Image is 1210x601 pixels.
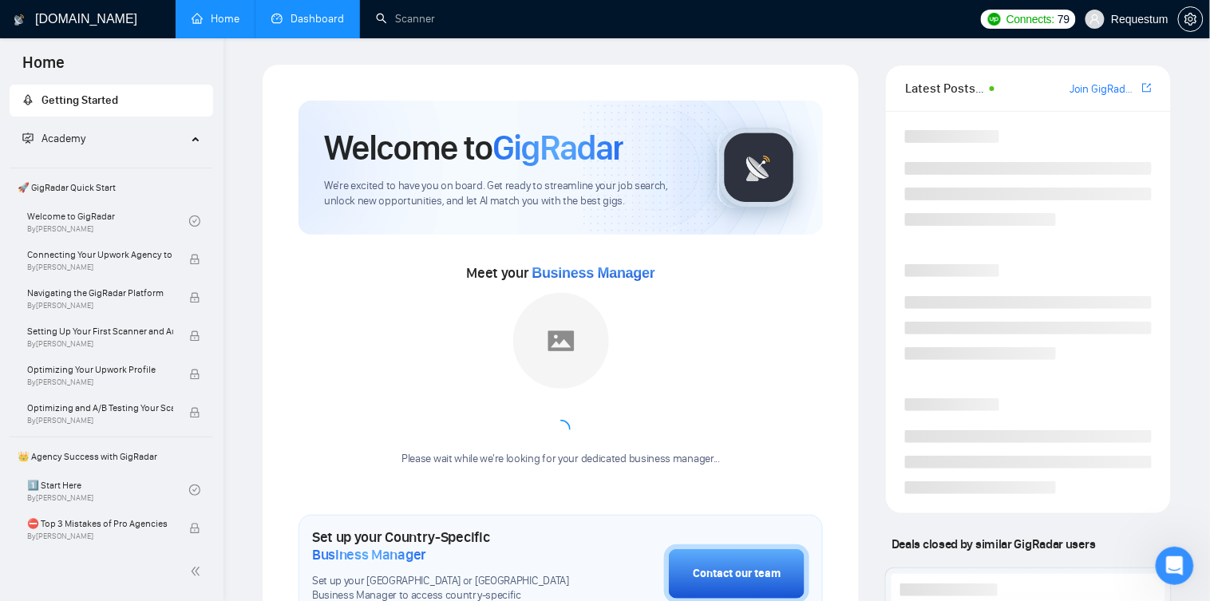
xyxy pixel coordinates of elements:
span: Latest Posts from the GigRadar Community [905,78,985,98]
span: fund-projection-screen [22,132,34,144]
span: lock [189,292,200,303]
span: By [PERSON_NAME] [27,378,173,387]
span: Academy [42,132,85,145]
span: double-left [190,563,206,579]
a: Welcome to GigRadarBy[PERSON_NAME] [27,204,189,239]
a: export [1142,81,1152,96]
span: Business Manager [532,265,655,281]
span: setting [1179,13,1203,26]
span: By [PERSON_NAME] [27,263,173,272]
span: 👑 Agency Success with GigRadar [11,441,212,472]
span: lock [189,369,200,380]
span: Connecting Your Upwork Agency to GigRadar [27,247,173,263]
span: By [PERSON_NAME] [27,532,173,541]
button: Upload attachment [76,479,89,492]
span: loading [548,417,574,443]
span: By [PERSON_NAME] [27,301,173,310]
button: setting [1178,6,1204,32]
span: user [1089,14,1101,25]
span: ⛔ Top 3 Mistakes of Pro Agencies [27,516,173,532]
span: Optimizing Your Upwork Profile [27,362,173,378]
span: check-circle [189,484,200,496]
span: lock [189,330,200,342]
a: 1️⃣ Start HereBy[PERSON_NAME] [27,472,189,508]
span: 79 [1058,10,1070,28]
li: Getting Started [10,85,213,117]
span: from [DOMAIN_NAME] [103,118,217,130]
span: Optimizing and A/B Testing Your Scanner for Better Results [27,400,173,416]
span: Connects: [1006,10,1054,28]
div: Close [280,6,309,35]
h1: Welcome to [324,126,623,169]
a: dashboardDashboard [271,12,344,26]
button: Gif picker [50,479,63,492]
div: Mariia says… [13,92,306,256]
span: check-circle [189,215,200,227]
span: Meet your [467,264,655,282]
span: GigRadar [492,126,623,169]
div: Please wait while we're looking for your dedicated business manager... [392,452,730,467]
img: Profile image for Mariia [45,9,71,34]
button: Send a message… [274,472,299,498]
iframe: Intercom live chat [1156,547,1194,585]
span: Academy [22,132,85,145]
p: Active [DATE] [77,20,148,36]
a: Join GigRadar Slack Community [1070,81,1139,98]
a: searchScanner [376,12,435,26]
span: rocket [22,94,34,105]
span: Setting Up Your First Scanner and Auto-Bidder [27,323,173,339]
img: Profile image for Mariia [33,112,58,137]
div: Profile image for MariiaMariiafrom [DOMAIN_NAME] [13,92,306,237]
span: 🚀 GigRadar Quick Start [11,172,212,204]
button: Home [250,6,280,37]
span: Mariia [71,118,103,130]
a: setting [1178,13,1204,26]
span: We're excited to have you on board. Get ready to streamline your job search, unlock new opportuni... [324,179,692,209]
span: Deals closed by similar GigRadar users [885,530,1101,558]
span: Business Manager [312,546,426,563]
span: export [1142,81,1152,94]
h1: Mariia [77,8,117,20]
textarea: Message… [14,445,306,472]
span: Getting Started [42,93,118,107]
img: upwork-logo.png [988,13,1001,26]
button: Emoji picker [25,479,38,492]
div: Contact our team [693,565,781,583]
img: logo [14,7,25,33]
span: lock [189,407,200,418]
span: By [PERSON_NAME] [27,416,173,425]
img: placeholder.png [513,293,609,389]
h1: Set up your Country-Specific [312,528,584,563]
span: Navigating the GigRadar Platform [27,285,173,301]
a: homeHome [192,12,239,26]
span: Home [10,51,77,85]
span: lock [189,254,200,265]
button: go back [10,6,41,37]
img: gigradar-logo.png [719,128,799,208]
span: lock [189,523,200,534]
span: By [PERSON_NAME] [27,339,173,349]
